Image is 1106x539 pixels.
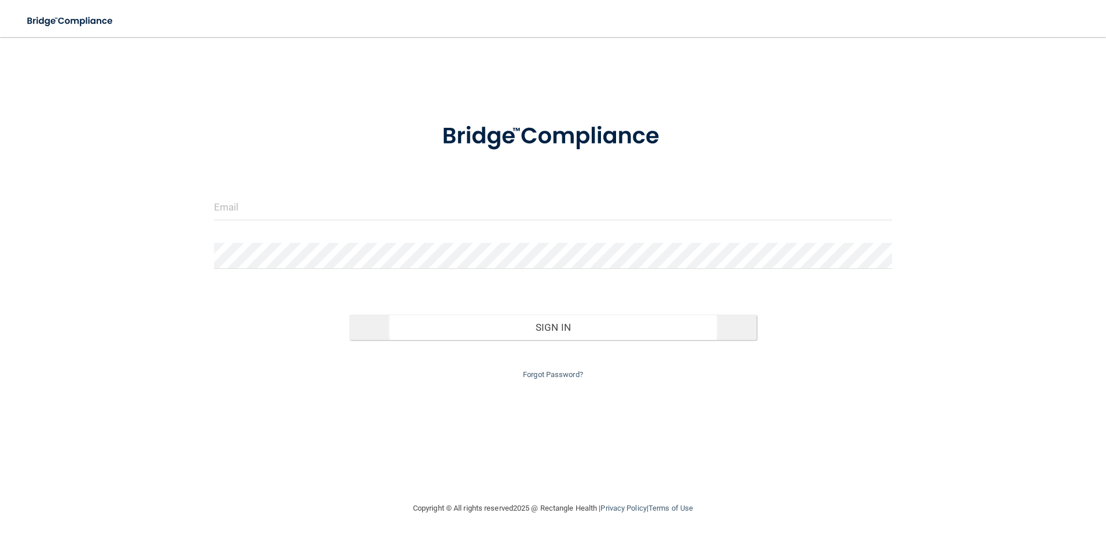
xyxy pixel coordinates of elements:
[349,315,757,340] button: Sign In
[418,106,688,167] img: bridge_compliance_login_screen.278c3ca4.svg
[342,490,764,527] div: Copyright © All rights reserved 2025 @ Rectangle Health | |
[523,370,583,379] a: Forgot Password?
[648,504,693,512] a: Terms of Use
[600,504,646,512] a: Privacy Policy
[17,9,124,33] img: bridge_compliance_login_screen.278c3ca4.svg
[214,194,893,220] input: Email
